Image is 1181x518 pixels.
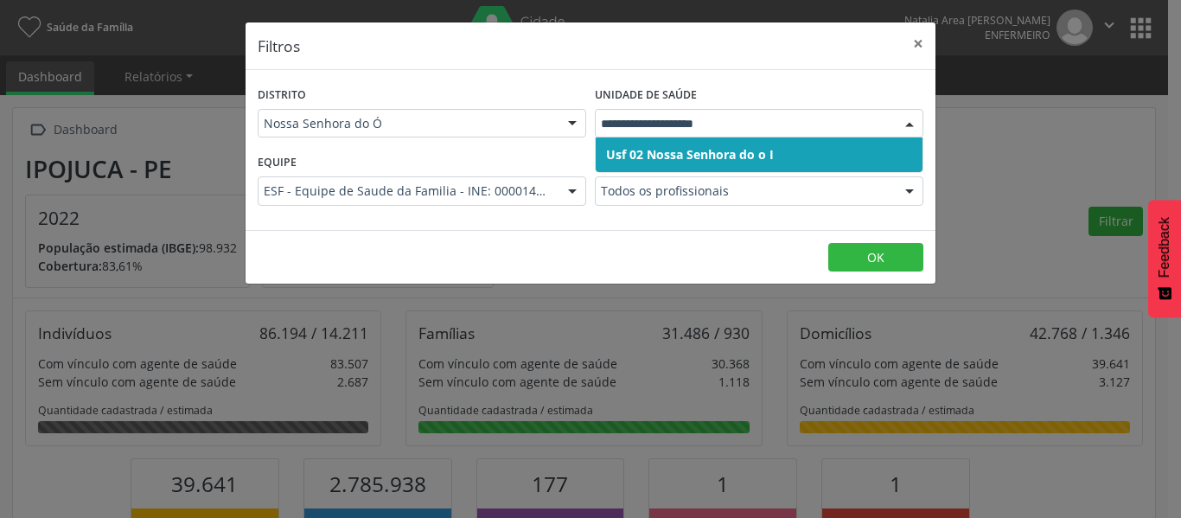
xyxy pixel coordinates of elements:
button: Feedback - Mostrar pesquisa [1148,200,1181,317]
span: Todos os profissionais [601,182,888,200]
label: Distrito [258,82,306,109]
label: Unidade de saúde [595,82,697,109]
span: ESF - Equipe de Saude da Familia - INE: 0000143936 [264,182,551,200]
span: Nossa Senhora do Ó [264,115,551,132]
span: Feedback [1157,217,1172,278]
span: Usf 02 Nossa Senhora do o I [606,146,774,163]
h5: Filtros [258,35,300,57]
button: OK [828,243,923,272]
label: Equipe [258,150,297,176]
button: Close [901,22,935,65]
